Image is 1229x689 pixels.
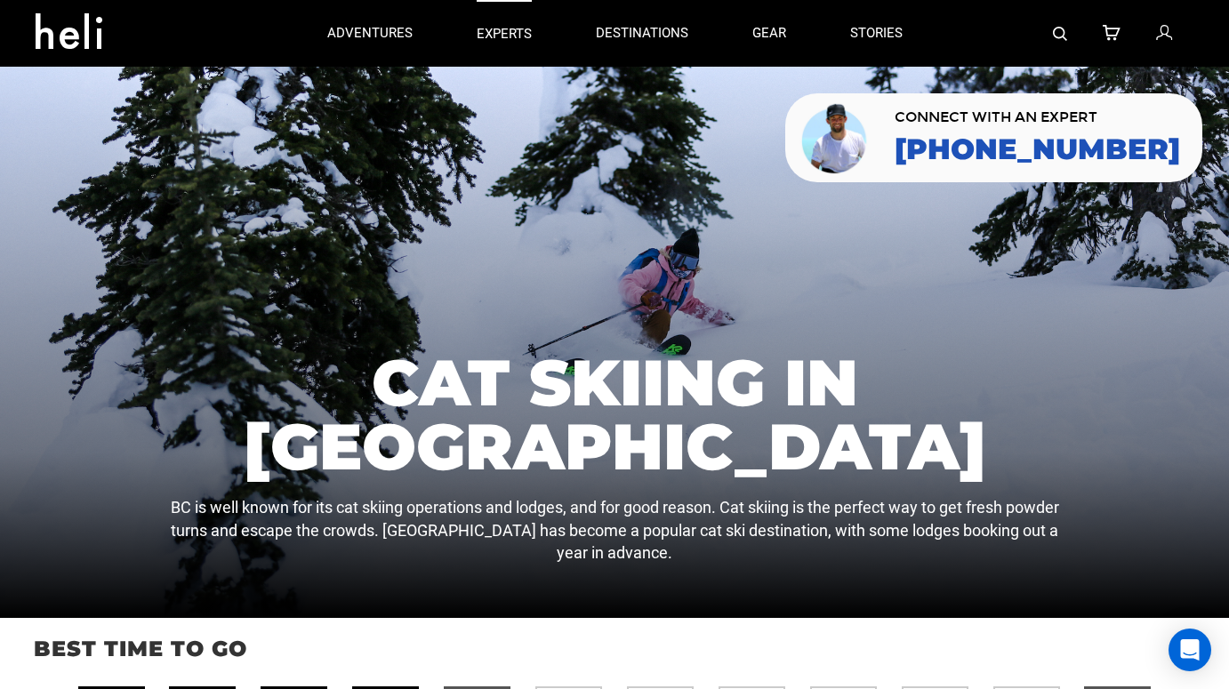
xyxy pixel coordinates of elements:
[895,133,1180,165] a: [PHONE_NUMBER]
[477,25,532,44] p: experts
[1053,27,1067,41] img: search-bar-icon.svg
[165,496,1064,565] p: BC is well known for its cat skiing operations and lodges, and for good reason. Cat skiing is the...
[34,634,1195,664] p: Best time to go
[165,350,1064,478] h1: Cat Skiing in [GEOGRAPHIC_DATA]
[1169,629,1211,671] div: Open Intercom Messenger
[596,24,688,43] p: destinations
[799,100,872,175] img: contact our team
[895,110,1180,124] span: CONNECT WITH AN EXPERT
[327,24,413,43] p: adventures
